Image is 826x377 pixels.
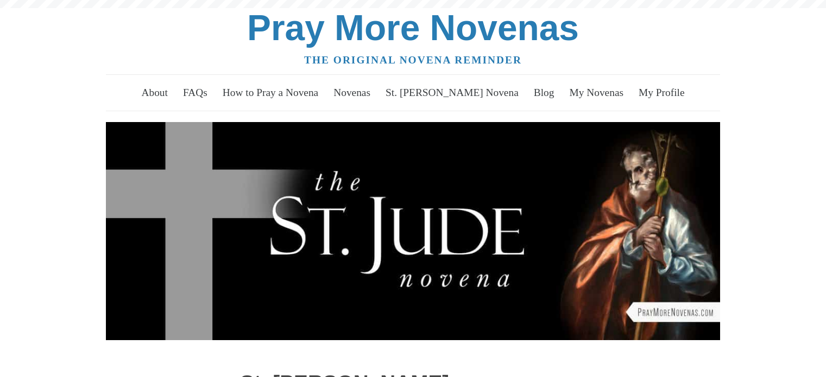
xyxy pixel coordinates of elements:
a: Novenas [327,78,377,108]
a: My Novenas [563,78,630,108]
img: Join in praying the St. Jude Novena [106,122,720,341]
a: How to Pray a Novena [216,78,325,108]
a: FAQs [176,78,213,108]
a: My Profile [632,78,691,108]
a: St. [PERSON_NAME] Novena [379,78,525,108]
a: Blog [527,78,560,108]
a: About [135,78,174,108]
a: The original novena reminder [304,54,522,66]
a: Pray More Novenas [247,8,579,48]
